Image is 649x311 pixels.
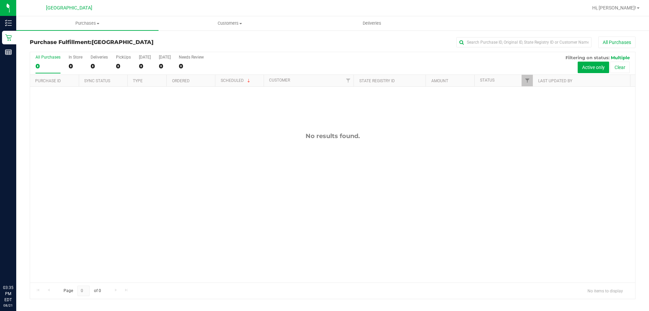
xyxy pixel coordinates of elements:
div: [DATE] [139,55,151,60]
a: Customer [269,78,290,83]
a: Purchases [16,16,159,30]
inline-svg: Retail [5,34,12,41]
span: Hi, [PERSON_NAME]! [592,5,636,10]
iframe: Resource center [7,257,27,277]
a: Amount [431,79,448,83]
span: Customers [159,20,301,26]
a: Ordered [172,79,190,83]
div: 0 [179,62,204,70]
a: State Registry ID [359,79,395,83]
div: 0 [69,62,82,70]
span: [GEOGRAPHIC_DATA] [46,5,92,11]
span: Deliveries [354,20,390,26]
div: No results found. [30,132,635,140]
div: Deliveries [91,55,108,60]
div: 0 [116,62,131,70]
button: Active only [578,62,609,73]
p: 03:35 PM EDT [3,285,13,303]
div: Needs Review [179,55,204,60]
a: Purchase ID [35,79,61,83]
div: All Purchases [35,55,61,60]
div: 0 [91,62,108,70]
iframe: Resource center unread badge [20,256,28,264]
a: Sync Status [84,79,110,83]
div: 0 [139,62,151,70]
a: Last Updated By [538,79,572,83]
div: 0 [35,62,61,70]
p: 08/21 [3,303,13,308]
inline-svg: Reports [5,49,12,55]
a: Filter [342,75,354,86]
a: Filter [522,75,533,86]
span: Filtering on status: [566,55,609,60]
div: PickUps [116,55,131,60]
input: Search Purchase ID, Original ID, State Registry ID or Customer Name... [456,37,592,47]
a: Customers [159,16,301,30]
a: Type [133,79,143,83]
a: Deliveries [301,16,443,30]
h3: Purchase Fulfillment: [30,39,232,45]
a: Status [480,78,495,83]
span: Purchases [16,20,159,26]
span: [GEOGRAPHIC_DATA] [92,39,153,45]
a: Scheduled [221,78,251,83]
span: Multiple [611,55,630,60]
span: Page of 0 [58,286,106,296]
span: No items to display [582,286,628,296]
div: [DATE] [159,55,171,60]
button: All Purchases [598,37,635,48]
button: Clear [610,62,630,73]
div: 0 [159,62,171,70]
inline-svg: Inventory [5,20,12,26]
div: In Store [69,55,82,60]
